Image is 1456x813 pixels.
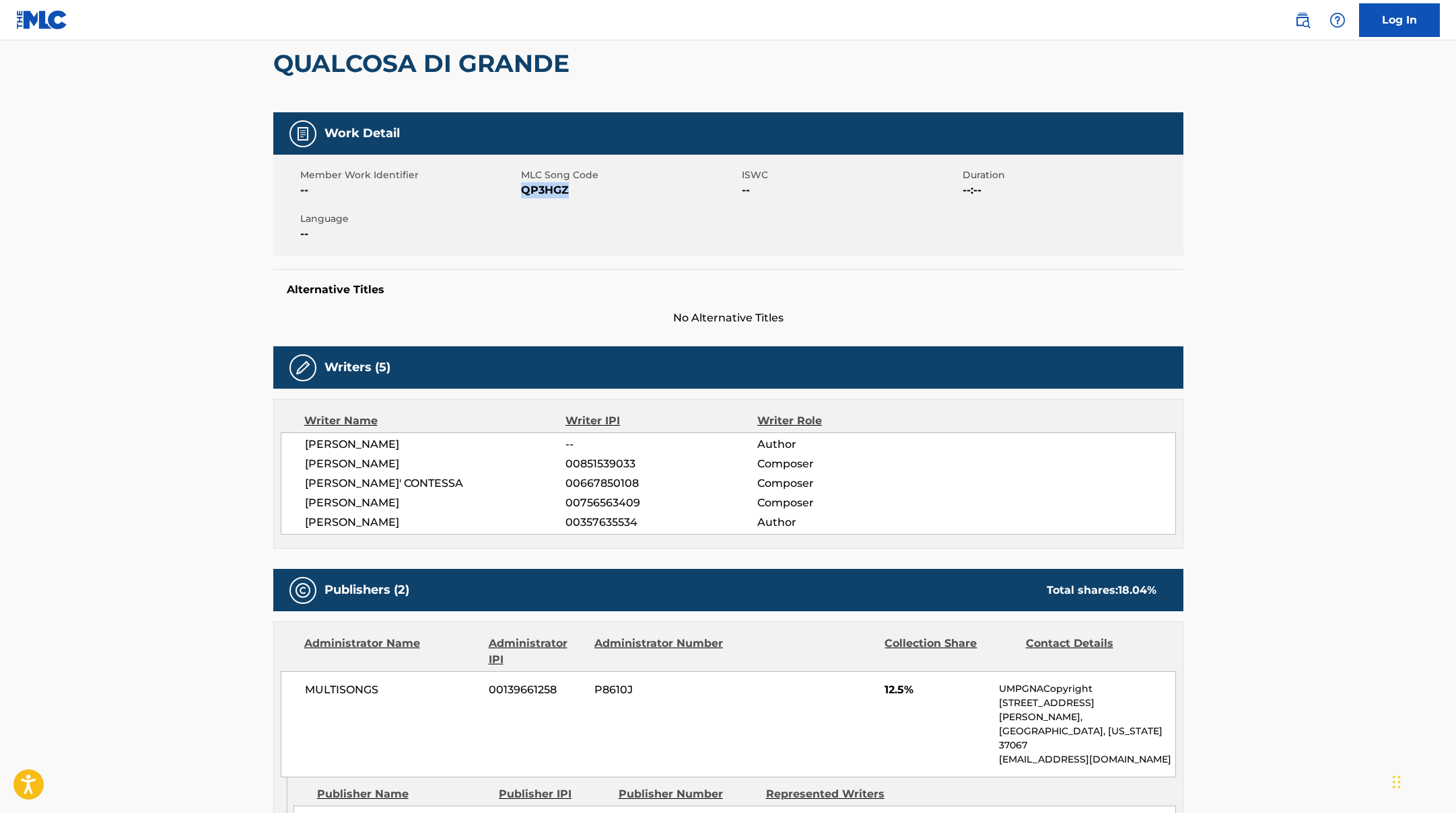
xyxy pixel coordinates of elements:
[305,436,566,453] span: [PERSON_NAME]
[757,456,932,472] span: Composer
[885,682,989,698] span: 12.5%
[300,212,518,226] span: Language
[1359,3,1440,37] a: Log In
[565,475,757,492] span: 00667850108
[300,226,518,242] span: --
[1389,748,1456,813] iframe: Chat Widget
[742,182,959,198] span: --
[295,126,311,142] img: Work Detail
[757,495,932,511] span: Composer
[757,413,932,429] div: Writer Role
[287,283,1170,297] h5: Alternative Titles
[565,514,757,531] span: 00357635534
[305,475,566,492] span: [PERSON_NAME]' CONTESSA
[757,436,932,453] span: Author
[295,582,311,598] img: Publishers
[305,456,566,472] span: [PERSON_NAME]
[1329,12,1346,28] img: help
[16,10,68,30] img: MLC Logo
[885,635,1015,668] div: Collection Share
[1393,762,1401,802] div: Drag
[565,436,757,453] span: --
[999,752,1175,767] p: [EMAIL_ADDRESS][DOMAIN_NAME]
[1118,584,1156,596] span: 18.04 %
[324,126,400,141] h5: Work Detail
[594,635,725,668] div: Administrator Number
[300,168,518,182] span: Member Work Identifier
[1026,635,1156,668] div: Contact Details
[300,182,518,198] span: --
[521,168,738,182] span: MLC Song Code
[499,786,609,802] div: Publisher IPI
[489,635,584,668] div: Administrator IPI
[295,360,311,376] img: Writers
[963,168,1180,182] span: Duration
[317,786,489,802] div: Publisher Name
[594,682,725,698] span: P8610J
[963,182,1180,198] span: --:--
[304,413,566,429] div: Writer Name
[489,682,584,698] span: 00139661258
[757,514,932,531] span: Author
[1294,12,1311,28] img: search
[1324,7,1351,34] div: Help
[619,786,756,802] div: Publisher Number
[324,360,390,375] h5: Writers (5)
[999,682,1175,696] p: UMPGNACopyright
[305,495,566,511] span: [PERSON_NAME]
[742,168,959,182] span: ISWC
[1289,7,1316,34] a: Public Search
[304,635,479,668] div: Administrator Name
[273,310,1183,326] span: No Alternative Titles
[1047,582,1156,598] div: Total shares:
[273,48,576,79] h2: QUALCOSA DI GRANDE
[565,495,757,511] span: 00756563409
[521,182,738,198] span: QP3HGZ
[766,786,903,802] div: Represented Writers
[565,456,757,472] span: 00851539033
[757,475,932,492] span: Composer
[565,413,757,429] div: Writer IPI
[999,696,1175,724] p: [STREET_ADDRESS][PERSON_NAME],
[305,682,479,698] span: MULTISONGS
[305,514,566,531] span: [PERSON_NAME]
[999,724,1175,752] p: [GEOGRAPHIC_DATA], [US_STATE] 37067
[324,582,409,598] h5: Publishers (2)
